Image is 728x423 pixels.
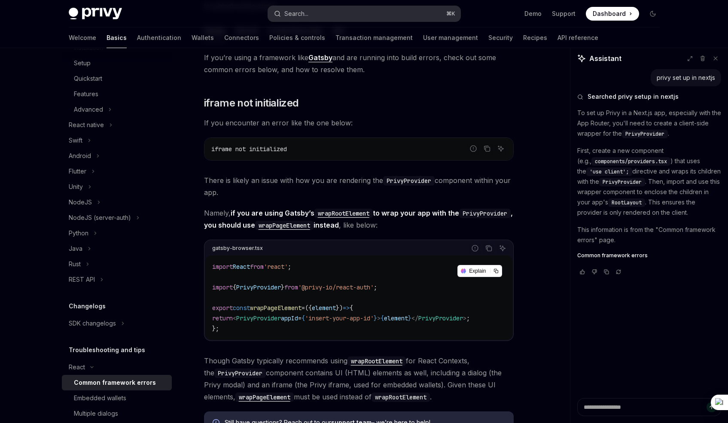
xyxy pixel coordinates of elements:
a: User management [423,27,478,48]
span: Assistant [589,53,621,64]
textarea: Ask a question... [577,398,721,416]
a: API reference [557,27,598,48]
span: If you’re using a framework like and are running into build errors, check out some common errors ... [204,52,514,76]
span: components/providers.tsx [595,158,667,165]
code: wrapRootElement [347,356,406,366]
div: Embedded wallets [74,393,126,403]
span: import [212,263,233,271]
div: React native [69,120,104,130]
div: Setup [74,58,91,68]
div: React [69,362,85,372]
a: Welcome [69,27,96,48]
button: Toggle React section [62,359,172,375]
a: Embedded wallets [62,390,172,406]
span: from [250,263,264,271]
span: ({ [305,304,312,312]
div: Quickstart [74,73,102,84]
span: element [312,304,336,312]
span: } [408,314,411,322]
span: React [233,263,250,271]
button: Ask AI [495,143,506,154]
span: PrivyProvider [418,314,463,322]
button: Vote that response was good [577,268,588,276]
span: return [212,314,233,322]
span: ; [466,314,470,322]
span: Common framework errors [577,252,648,259]
span: iframe not initialized [211,145,287,153]
a: Setup [62,55,172,71]
span: const [233,304,250,312]
span: There is likely an issue with how you are rendering the component within your app. [204,174,514,198]
a: Gatsby [308,53,332,62]
a: Support [552,9,576,18]
span: => [343,304,350,312]
span: Though Gatsby typically recommends using for React Contexts, the component contains UI (HTML) ele... [204,355,514,403]
div: REST API [69,274,95,285]
div: Android [69,151,91,161]
div: gatsby-browser.tsx [212,243,263,254]
span: PrivyProvider [236,283,281,291]
img: dark logo [69,8,122,20]
code: PrivyProvider [214,368,266,378]
h5: Changelogs [69,301,106,311]
a: Connectors [224,27,259,48]
p: To set up Privy in a Next.js app, especially with the App Router, you'll need to create a client-... [577,108,721,139]
span: { [302,314,305,322]
button: Report incorrect code [468,143,479,154]
span: export [212,304,233,312]
button: Searched privy setup in nextjs [577,92,721,101]
button: Ask AI [497,243,508,254]
a: Common framework errors [62,375,172,390]
a: Demo [524,9,542,18]
div: Unity [69,182,83,192]
span: Namely, , like below: [204,207,514,231]
span: < [233,314,236,322]
div: Java [69,243,82,254]
code: wrapPageElement [255,221,314,230]
p: This information is from the "Common framework errors" page. [577,225,721,245]
div: Advanced [74,104,103,115]
a: Basics [107,27,127,48]
a: Transaction management [335,27,413,48]
div: Search... [284,9,308,19]
button: Copy the contents from the code block [483,243,494,254]
span: 'react' [264,263,288,271]
div: Common framework errors [74,377,156,388]
a: wrapRootElement [347,356,406,365]
span: Searched privy setup in nextjs [588,92,679,101]
div: NodeJS [69,197,92,207]
code: PrivyProvider [383,176,435,186]
h5: Troubleshooting and tips [69,345,145,355]
button: Toggle Python section [62,225,172,241]
button: Copy the contents from the code block [481,143,493,154]
button: Toggle Unity section [62,179,172,195]
code: PrivyProvider [459,209,511,218]
span: 'use client'; [590,168,629,175]
button: Copy chat response [601,268,612,276]
div: Multiple dialogs [74,408,118,419]
span: 'insert-your-app-id' [305,314,374,322]
span: } [281,283,284,291]
button: Open search [268,6,460,21]
span: </ [411,314,418,322]
button: Report incorrect code [469,243,481,254]
span: If you encounter an error like the one below: [204,117,514,129]
button: Vote that response was not good [589,268,600,276]
div: NodeJS (server-auth) [69,213,131,223]
span: element [384,314,408,322]
span: { [350,304,353,312]
a: Common framework errors [577,252,721,259]
span: }; [212,325,219,332]
div: Flutter [69,166,86,177]
span: { [381,314,384,322]
div: privy set up in nextjs [657,73,715,82]
button: Toggle Android section [62,148,172,164]
span: from [284,283,298,291]
span: appId [281,314,298,322]
span: > [463,314,466,322]
button: Toggle Swift section [62,133,172,148]
span: ; [288,263,291,271]
button: Toggle SDK changelogs section [62,316,172,331]
a: Quickstart [62,71,172,86]
span: } [374,314,377,322]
